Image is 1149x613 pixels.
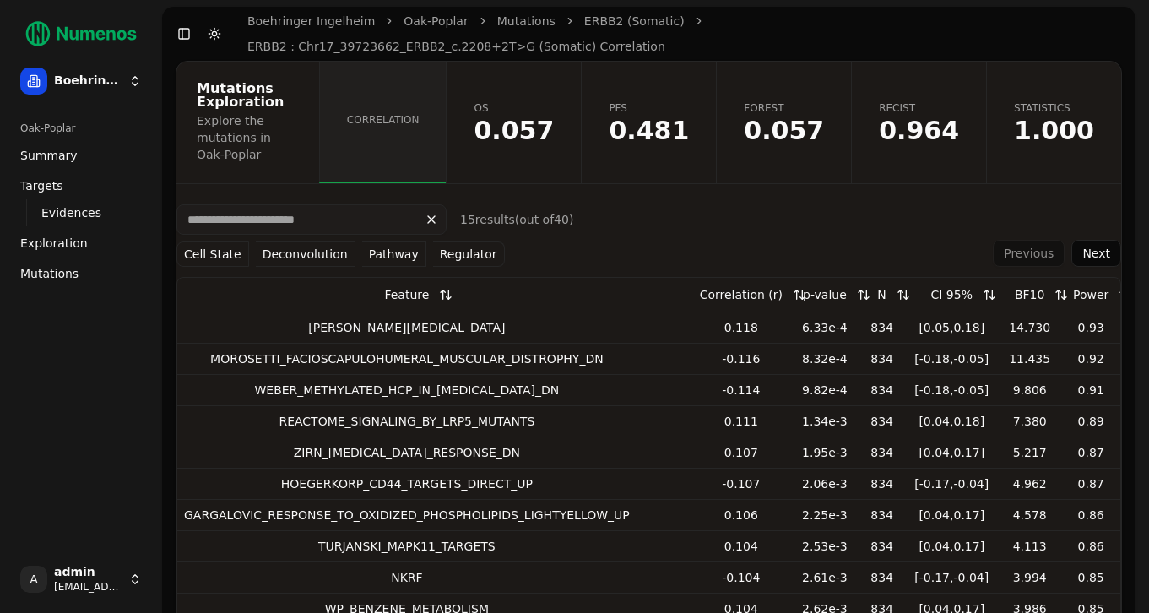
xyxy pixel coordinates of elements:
div: REACTOME_SIGNALING_BY_LRP5_MUTANTS [184,413,630,430]
div: 11.435 [1005,350,1054,367]
span: Summary [20,147,78,164]
a: Statistics1.000 [986,62,1121,183]
a: Targets [14,172,149,199]
div: MOROSETTI_FACIOSCAPULOHUMERAL_MUSCULAR_DISTROPHY_DN [184,350,630,367]
div: [ -0.17 , -0.04 ] [913,475,991,492]
div: 0.86 [1068,538,1114,555]
div: 4.113 [1005,538,1054,555]
div: -0.104 [697,569,784,586]
div: 834 [865,507,899,523]
button: Aadmin[EMAIL_ADDRESS] [14,559,149,599]
span: (out of 40 ) [515,213,574,226]
div: 0.85 [1068,569,1114,586]
div: 0.106 [697,507,784,523]
div: [PERSON_NAME][MEDICAL_DATA] [184,319,630,336]
div: 834 [865,413,899,430]
div: [ 0.05 , 0.18 ] [913,319,991,336]
div: 14.730 [1005,319,1054,336]
div: 1.34e-3 [798,413,852,430]
button: Next [1071,240,1121,267]
div: 0.111 [697,413,784,430]
div: 9.82e-4 [798,382,852,399]
span: Statistics [1014,101,1094,115]
div: CI 95% [931,279,973,310]
span: 15 result s [460,213,515,226]
a: Correlation [319,62,447,183]
div: WEBER_METHYLATED_HCP_IN_[MEDICAL_DATA]_DN [184,382,630,399]
div: 2.25e-3 [798,507,852,523]
span: A [20,566,47,593]
div: -0.114 [697,382,784,399]
span: 0.481221467542107 [609,118,689,144]
div: [ -0.17 , -0.04 ] [913,569,991,586]
div: 834 [865,444,899,461]
button: Deconvolution [256,241,355,267]
button: Toggle Sidebar [172,22,196,46]
a: Summary [14,142,149,169]
div: 5.217 [1005,444,1054,461]
div: [ 0.04 , 0.18 ] [913,413,991,430]
a: ERBB2 : chr17_39723662_ERBB2_c.2208+2T>G (Somatic) Correlation [247,38,665,55]
div: 0.118 [697,319,784,336]
div: 8.32e-4 [798,350,852,367]
a: Oak-Poplar [404,13,468,30]
div: 7.380 [1005,413,1054,430]
div: Correlation (r) [700,279,783,310]
a: Evidences [35,201,128,225]
button: Pathway [362,241,426,267]
img: Numenos [14,14,149,54]
div: Mutations Exploration [197,82,294,109]
span: Mutations [20,265,79,282]
div: 2.61e-3 [798,569,852,586]
a: RECIST0.964 [851,62,986,183]
div: [ 0.04 , 0.17 ] [913,507,991,523]
div: Power [1073,279,1108,310]
span: Targets [20,177,63,194]
span: NaN [1014,118,1094,144]
span: RECIST [879,101,959,115]
div: -0.116 [697,350,784,367]
div: GARGALOVIC_RESPONSE_TO_OXIDIZED_PHOSPHOLIPIDS_LIGHTYELLOW_UP [184,507,630,523]
div: 0.92 [1068,350,1114,367]
div: 834 [865,569,899,586]
div: 0.89 [1068,413,1114,430]
a: Boehringer Ingelheim [247,13,375,30]
a: OS0.057 [446,62,581,183]
div: 6.33e-4 [798,319,852,336]
span: admin [54,565,122,580]
button: Regulator [433,241,505,267]
span: [EMAIL_ADDRESS] [54,580,122,594]
span: Exploration [20,235,88,252]
div: p-value [803,279,847,310]
div: 834 [865,319,899,336]
div: 2.06e-3 [798,475,852,492]
button: Boehringer Ingelheim [14,61,149,101]
div: 834 [865,382,899,399]
div: 834 [865,350,899,367]
div: 2.53e-3 [798,538,852,555]
div: 1.95e-3 [798,444,852,461]
div: 9.806 [1005,382,1054,399]
div: Feature [384,279,429,310]
span: 0.0566553739366247 [474,118,554,144]
a: Mutations [14,260,149,287]
span: PFS [609,101,689,115]
div: Oak-Poplar [14,115,149,142]
a: PFS0.481 [581,62,716,183]
div: [ 0.04 , 0.17 ] [913,444,991,461]
div: TURJANSKI_MAPK11_TARGETS [184,538,630,555]
div: HOEGERKORP_CD44_TARGETS_DIRECT_UP [184,475,630,492]
div: [ -0.18 , -0.05 ] [913,350,991,367]
a: Forest0.057 [716,62,851,183]
a: ERBB2 (Somatic) [584,13,685,30]
span: Forest [744,101,824,115]
div: 0.87 [1068,475,1114,492]
div: 4.962 [1005,475,1054,492]
div: ZIRN_[MEDICAL_DATA]_RESPONSE_DN [184,444,630,461]
div: Explore the mutations in Oak-Poplar [197,112,294,163]
div: 0.107 [697,444,784,461]
span: 0.0566553739366247 [744,118,824,144]
div: 0.91 [1068,382,1114,399]
span: Evidences [41,204,101,221]
button: Cell State [176,241,249,267]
